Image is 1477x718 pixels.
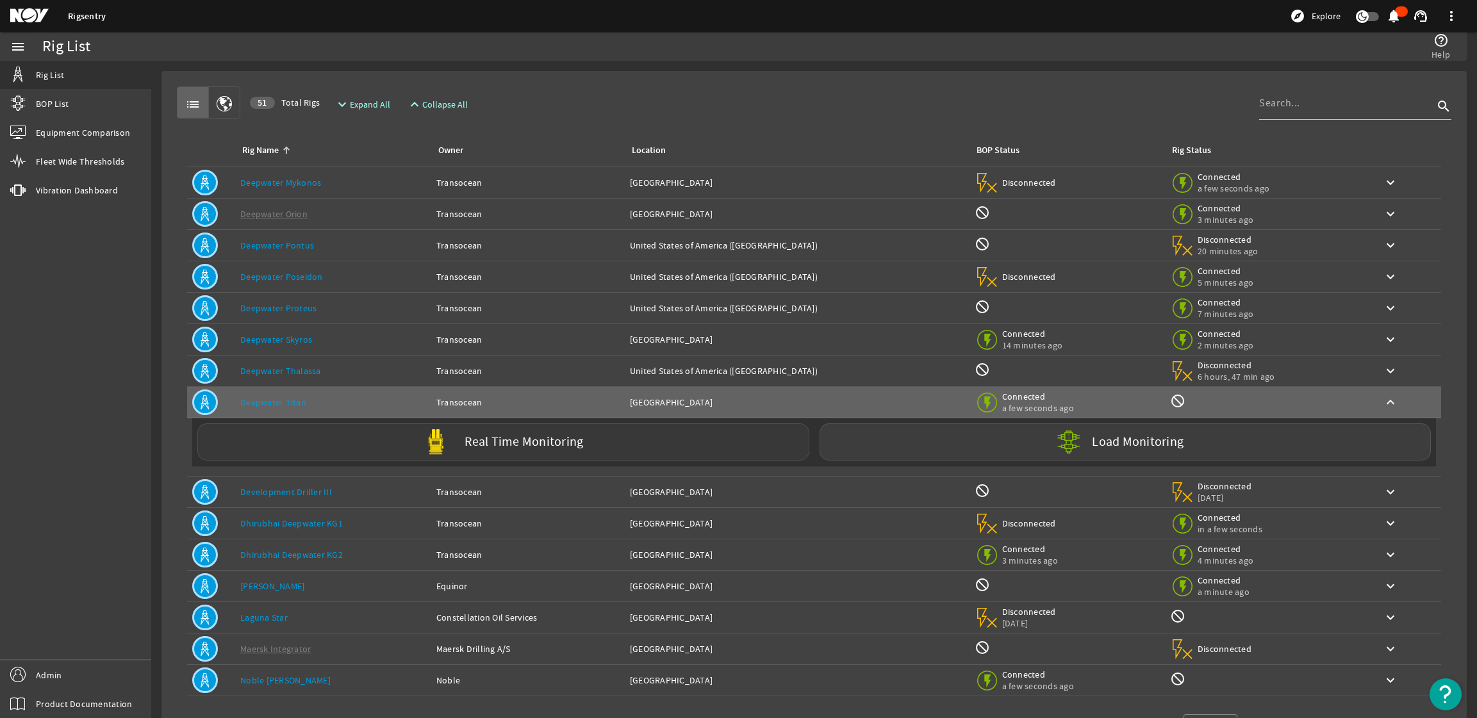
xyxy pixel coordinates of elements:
[240,177,321,188] a: Deepwater Mykonos
[1198,265,1253,277] span: Connected
[1198,555,1253,566] span: 4 minutes ago
[1198,543,1253,555] span: Connected
[630,642,964,655] div: [GEOGRAPHIC_DATA]
[1002,339,1063,351] span: 14 minutes ago
[1198,277,1253,288] span: 5 minutes ago
[10,183,26,198] mat-icon: vibration
[1198,371,1275,382] span: 6 hours, 47 min ago
[630,208,964,220] div: [GEOGRAPHIC_DATA]
[1383,269,1398,284] mat-icon: keyboard_arrow_down
[436,580,620,592] div: Equinor
[1002,617,1057,629] span: [DATE]
[814,423,1437,461] a: Load Monitoring
[436,642,620,655] div: Maersk Drilling A/S
[1383,516,1398,531] mat-icon: keyboard_arrow_down
[1383,673,1398,688] mat-icon: keyboard_arrow_down
[1198,234,1258,245] span: Disconnected
[422,98,468,111] span: Collapse All
[436,208,620,220] div: Transocean
[1198,523,1262,535] span: in a few seconds
[630,239,964,252] div: United States of America ([GEOGRAPHIC_DATA])
[630,270,964,283] div: United States of America ([GEOGRAPHIC_DATA])
[1002,669,1074,680] span: Connected
[975,483,990,498] mat-icon: BOP Monitoring not available for this rig
[1383,578,1398,594] mat-icon: keyboard_arrow_down
[36,698,132,710] span: Product Documentation
[1198,575,1252,586] span: Connected
[436,396,620,409] div: Transocean
[977,143,1019,158] div: BOP Status
[240,580,304,592] a: [PERSON_NAME]
[350,98,390,111] span: Expand All
[1198,297,1253,308] span: Connected
[407,97,417,112] mat-icon: expand_less
[1383,641,1398,657] mat-icon: keyboard_arrow_down
[1259,95,1433,111] input: Search...
[1198,308,1253,320] span: 7 minutes ago
[240,396,306,408] a: Deepwater Titan
[240,208,308,220] a: Deepwater Orion
[436,548,620,561] div: Transocean
[1002,606,1057,617] span: Disconnected
[436,485,620,498] div: Transocean
[436,674,620,687] div: Noble
[42,40,90,53] div: Rig List
[1170,393,1185,409] mat-icon: Rig Monitoring not available for this rig
[1198,586,1252,598] span: a minute ago
[240,518,343,529] a: Dhirubhai Deepwater KG1
[436,517,620,530] div: Transocean
[10,39,26,54] mat-icon: menu
[240,486,332,498] a: Development Driller III
[1436,1,1467,31] button: more_vert
[1290,8,1305,24] mat-icon: explore
[240,612,288,623] a: Laguna Star
[630,364,964,377] div: United States of America ([GEOGRAPHIC_DATA])
[1436,99,1451,114] i: search
[1433,33,1449,48] mat-icon: help_outline
[1383,484,1398,500] mat-icon: keyboard_arrow_down
[240,643,311,655] a: Maersk Integrator
[1198,359,1275,371] span: Disconnected
[242,143,279,158] div: Rig Name
[240,674,331,686] a: Noble [PERSON_NAME]
[436,143,615,158] div: Owner
[240,271,323,282] a: Deepwater Poseidon
[1383,206,1398,222] mat-icon: keyboard_arrow_down
[630,485,964,498] div: [GEOGRAPHIC_DATA]
[1002,402,1074,414] span: a few seconds ago
[1312,10,1341,22] span: Explore
[436,239,620,252] div: Transocean
[1198,480,1252,492] span: Disconnected
[436,270,620,283] div: Transocean
[1383,300,1398,316] mat-icon: keyboard_arrow_down
[1198,245,1258,257] span: 20 minutes ago
[1198,328,1253,339] span: Connected
[975,205,990,220] mat-icon: BOP Monitoring not available for this rig
[630,674,964,687] div: [GEOGRAPHIC_DATA]
[36,184,118,197] span: Vibration Dashboard
[1285,6,1346,26] button: Explore
[36,126,130,139] span: Equipment Comparison
[185,97,201,112] mat-icon: list
[630,143,959,158] div: Location
[250,96,320,109] span: Total Rigs
[1198,643,1252,655] span: Disconnected
[630,517,964,530] div: [GEOGRAPHIC_DATA]
[1002,391,1074,402] span: Connected
[1198,183,1269,194] span: a few seconds ago
[329,93,395,116] button: Expand All
[192,423,814,461] a: Real Time Monitoring
[630,611,964,624] div: [GEOGRAPHIC_DATA]
[465,436,583,449] label: Real Time Monitoring
[436,302,620,314] div: Transocean
[1002,271,1057,282] span: Disconnected
[1092,436,1184,448] label: Load Monitoring
[1383,363,1398,379] mat-icon: keyboard_arrow_down
[36,669,62,681] span: Admin
[250,97,275,109] div: 51
[36,69,64,81] span: Rig List
[630,396,964,409] div: [GEOGRAPHIC_DATA]
[975,640,990,655] mat-icon: BOP Monitoring not available for this rig
[1383,238,1398,253] mat-icon: keyboard_arrow_down
[240,240,314,251] a: Deepwater Pontus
